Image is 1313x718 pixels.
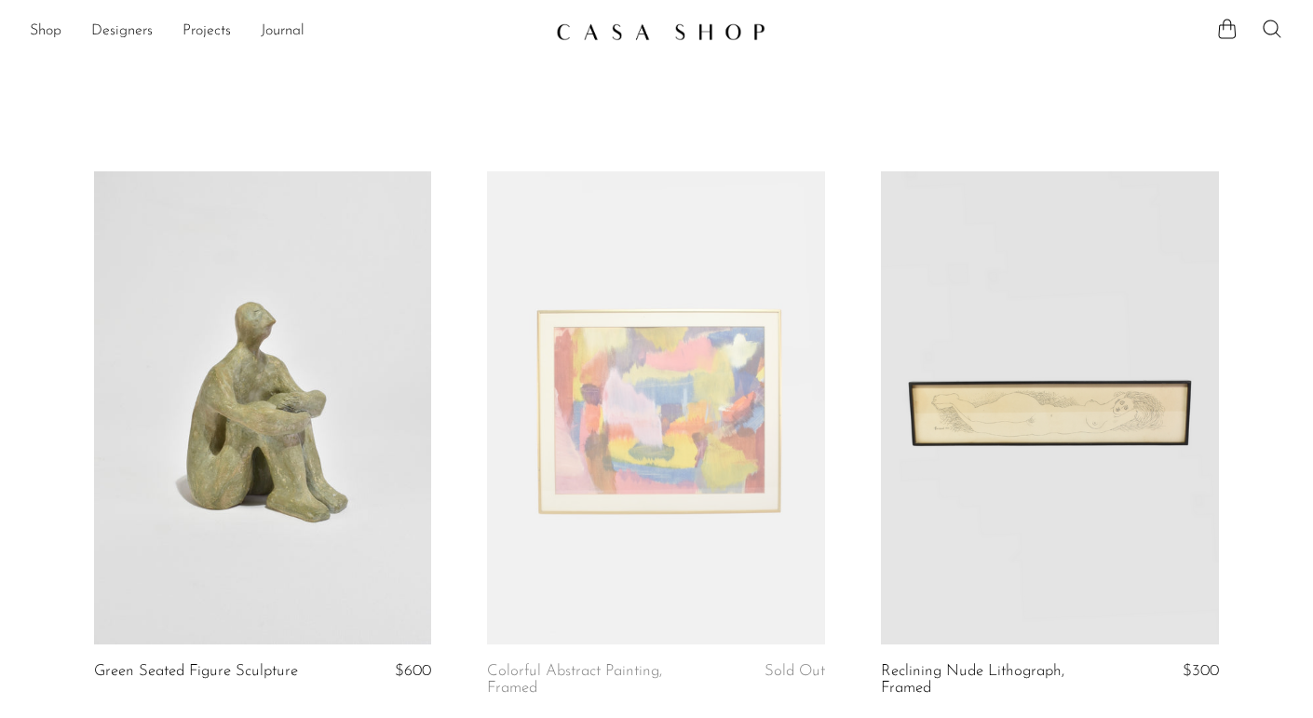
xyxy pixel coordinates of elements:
a: Projects [183,20,231,44]
a: Green Seated Figure Sculpture [94,663,298,680]
ul: NEW HEADER MENU [30,16,541,47]
nav: Desktop navigation [30,16,541,47]
span: $300 [1183,663,1219,679]
a: Shop [30,20,61,44]
span: $600 [395,663,431,679]
span: Sold Out [765,663,825,679]
a: Designers [91,20,153,44]
a: Journal [261,20,305,44]
a: Colorful Abstract Painting, Framed [487,663,712,698]
a: Reclining Nude Lithograph, Framed [881,663,1106,698]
